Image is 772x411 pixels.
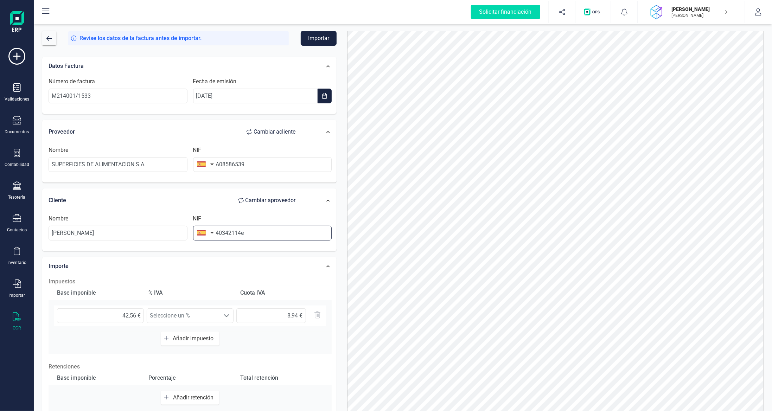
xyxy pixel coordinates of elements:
[245,196,296,205] span: Cambiar a proveedor
[646,1,736,23] button: DA[PERSON_NAME][PERSON_NAME]
[7,227,27,233] div: Contactos
[193,214,202,223] label: NIF
[584,8,602,15] img: Logo de OPS
[173,335,217,342] span: Añadir impuesto
[49,263,69,269] span: Importe
[5,162,29,167] div: Contabilidad
[649,4,665,20] img: DA
[79,34,202,43] span: Revise los datos de la factura antes de importar.
[45,58,306,74] div: Datos Factura
[49,146,68,154] label: Nombre
[57,308,144,323] input: 0,00 €
[672,6,728,13] p: [PERSON_NAME]
[231,193,303,207] button: Cambiar aproveedor
[236,308,306,323] input: 0,00 €
[146,286,234,300] div: % IVA
[254,128,296,136] span: Cambiar a cliente
[146,371,234,385] div: Porcentaje
[49,362,332,371] p: Retenciones
[54,286,143,300] div: Base imponible
[9,293,25,298] div: Importar
[5,129,29,135] div: Documentos
[49,77,95,86] label: Número de factura
[13,325,21,331] div: OCR
[471,5,540,19] div: Solicitar financiación
[237,286,326,300] div: Cuota IVA
[161,391,219,405] button: Añadir retención
[49,193,303,207] div: Cliente
[54,371,143,385] div: Base imponible
[49,277,332,286] h2: Impuestos
[7,260,26,265] div: Inventario
[161,332,219,346] button: Añadir impuesto
[147,309,220,323] span: Seleccione un %
[193,146,202,154] label: NIF
[49,125,303,139] div: Proveedor
[5,96,29,102] div: Validaciones
[672,13,728,18] p: [PERSON_NAME]
[173,394,216,401] span: Añadir retención
[301,31,337,46] button: Importar
[237,371,326,385] div: Total retención
[49,214,68,223] label: Nombre
[580,1,607,23] button: Logo de OPS
[240,125,303,139] button: Cambiar acliente
[462,1,549,23] button: Solicitar financiación
[193,77,237,86] label: Fecha de emisión
[10,11,24,34] img: Logo Finanedi
[8,194,26,200] div: Tesorería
